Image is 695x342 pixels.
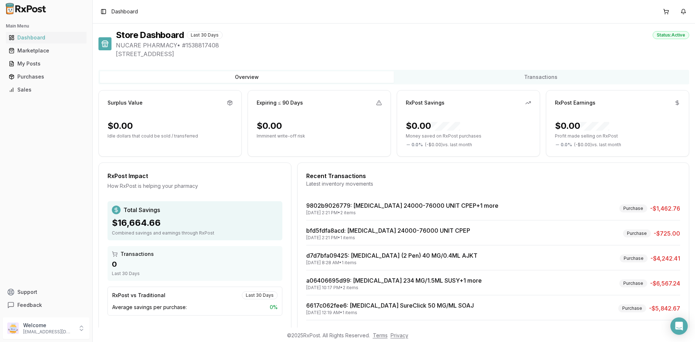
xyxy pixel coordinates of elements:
[3,58,89,69] button: My Posts
[670,317,688,335] div: Open Intercom Messenger
[108,133,233,139] p: Idle dollars that could be sold / transferred
[112,271,278,276] div: Last 30 Days
[3,84,89,96] button: Sales
[242,291,278,299] div: Last 30 Days
[406,120,460,132] div: $0.00
[17,301,42,309] span: Feedback
[306,252,477,259] a: d7d7bfa09425: [MEDICAL_DATA] (2 Pen) 40 MG/0.4ML AJKT
[619,279,647,287] div: Purchase
[555,99,595,106] div: RxPost Earnings
[6,83,87,96] a: Sales
[111,8,138,15] span: Dashboard
[3,45,89,56] button: Marketplace
[116,50,689,58] span: [STREET_ADDRESS]
[23,322,73,329] p: Welcome
[650,279,680,288] span: -$6,567.24
[112,230,278,236] div: Combined savings and earnings through RxPost
[623,229,651,237] div: Purchase
[306,210,498,216] div: [DATE] 2:21 PM • 2 items
[108,182,282,190] div: How RxPost is helping your pharmacy
[619,204,647,212] div: Purchase
[555,120,609,132] div: $0.00
[306,302,474,309] a: 6617c062fee6: [MEDICAL_DATA] SureClick 50 MG/ML SOAJ
[112,292,165,299] div: RxPost vs Traditional
[6,57,87,70] a: My Posts
[425,142,472,148] span: ( - $0.00 ) vs. last month
[108,172,282,180] div: RxPost Impact
[654,229,680,238] span: -$725.00
[7,322,19,334] img: User avatar
[574,142,621,148] span: ( - $0.00 ) vs. last month
[116,29,184,41] h1: Store Dashboard
[116,41,689,50] span: NUCARE PHARMACY • # 1538817408
[112,304,187,311] span: Average savings per purchase:
[412,142,423,148] span: 0.0 %
[306,285,482,291] div: [DATE] 10:17 PM • 2 items
[650,204,680,213] span: -$1,462.76
[306,180,680,187] div: Latest inventory movements
[3,32,89,43] button: Dashboard
[3,3,49,14] img: RxPost Logo
[112,217,278,229] div: $16,664.66
[9,60,84,67] div: My Posts
[306,227,470,234] a: bfd5fdfa8acd: [MEDICAL_DATA] 24000-76000 UNIT CPEP
[9,47,84,54] div: Marketplace
[653,31,689,39] div: Status: Active
[620,254,648,262] div: Purchase
[6,31,87,44] a: Dashboard
[123,206,160,214] span: Total Savings
[306,172,680,180] div: Recent Transactions
[270,304,278,311] span: 0 %
[306,235,470,241] div: [DATE] 2:21 PM • 1 items
[9,34,84,41] div: Dashboard
[650,254,680,263] span: -$4,242.41
[3,71,89,83] button: Purchases
[394,71,688,83] button: Transactions
[6,23,87,29] h2: Main Menu
[111,8,138,15] nav: breadcrumb
[9,86,84,93] div: Sales
[9,73,84,80] div: Purchases
[121,250,154,258] span: Transactions
[306,202,498,209] a: 9802b9026779: [MEDICAL_DATA] 24000-76000 UNIT CPEP+1 more
[306,277,482,284] a: a06406695d99: [MEDICAL_DATA] 234 MG/1.5ML SUSY+1 more
[100,71,394,83] button: Overview
[306,260,477,266] div: [DATE] 8:28 AM • 1 items
[306,310,474,316] div: [DATE] 12:19 AM • 1 items
[391,332,408,338] a: Privacy
[3,299,89,312] button: Feedback
[6,70,87,83] a: Purchases
[257,99,303,106] div: Expiring ≤ 90 Days
[187,31,223,39] div: Last 30 Days
[406,99,445,106] div: RxPost Savings
[555,133,680,139] p: Profit made selling on RxPost
[561,142,572,148] span: 0.0 %
[257,133,382,139] p: Imminent write-off risk
[373,332,388,338] a: Terms
[6,44,87,57] a: Marketplace
[23,329,73,335] p: [EMAIL_ADDRESS][DOMAIN_NAME]
[112,259,278,269] div: 0
[3,286,89,299] button: Support
[618,304,646,312] div: Purchase
[108,99,143,106] div: Surplus Value
[108,120,133,132] div: $0.00
[406,133,531,139] p: Money saved on RxPost purchases
[649,304,680,313] span: -$5,842.67
[257,120,282,132] div: $0.00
